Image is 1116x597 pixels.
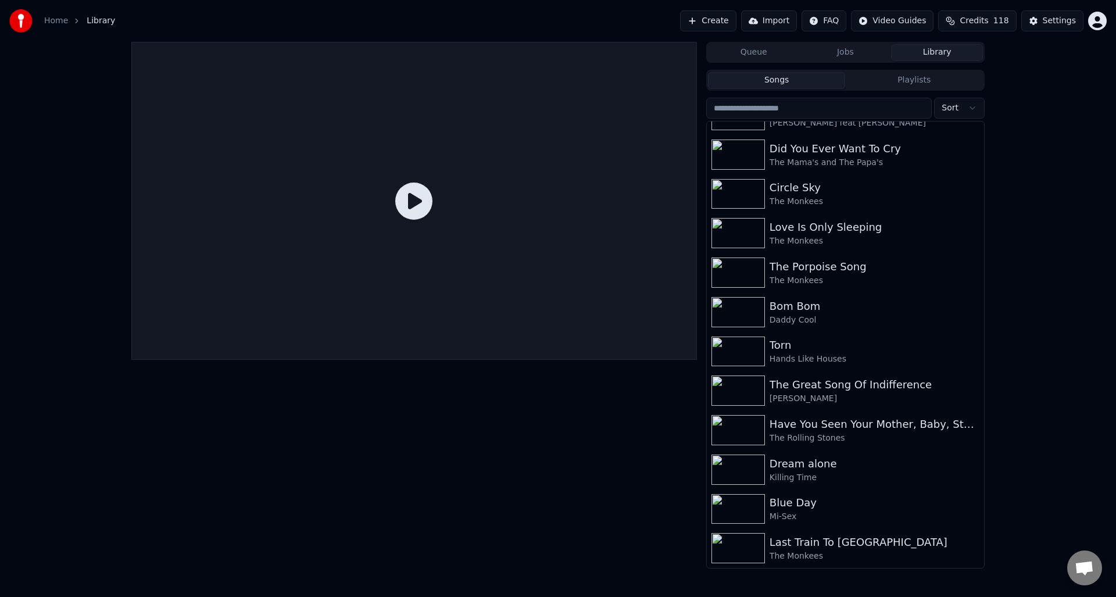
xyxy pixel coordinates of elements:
button: Library [891,44,983,61]
div: The Mama's and The Papa's [770,157,979,169]
button: Video Guides [851,10,933,31]
a: Home [44,15,68,27]
span: Credits [960,15,988,27]
div: Settings [1043,15,1076,27]
img: youka [9,9,33,33]
div: The Monkees [770,550,979,562]
div: Open chat [1067,550,1102,585]
button: Import [741,10,797,31]
div: Hands Like Houses [770,353,979,365]
nav: breadcrumb [44,15,115,27]
div: The Rolling Stones [770,432,979,444]
div: [PERSON_NAME] feat [PERSON_NAME] [770,117,979,129]
div: The Monkees [770,196,979,208]
button: Songs [708,72,846,89]
div: Last Train To [GEOGRAPHIC_DATA] [770,534,979,550]
div: The Porpoise Song [770,259,979,275]
span: 118 [993,15,1009,27]
div: The Great Song Of Indifference [770,377,979,393]
div: Dream alone [770,456,979,472]
div: Daddy Cool [770,314,979,326]
div: Love Is Only Sleeping [770,219,979,235]
div: The Monkees [770,275,979,287]
div: Circle Sky [770,180,979,196]
div: The Monkees [770,235,979,247]
button: Credits118 [938,10,1016,31]
button: Create [680,10,736,31]
div: Blue Day [770,495,979,511]
button: Playlists [845,72,983,89]
div: Torn [770,337,979,353]
div: Killing Time [770,472,979,484]
div: [PERSON_NAME] [770,393,979,405]
div: Have You Seen Your Mother, Baby, Standing In The Shadow? [770,416,979,432]
span: Sort [942,102,958,114]
div: Did You Ever Want To Cry [770,141,979,157]
button: Jobs [800,44,892,61]
div: Bom Bom [770,298,979,314]
span: Library [87,15,115,27]
button: FAQ [802,10,846,31]
div: Mi-Sex [770,511,979,523]
button: Queue [708,44,800,61]
button: Settings [1021,10,1083,31]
